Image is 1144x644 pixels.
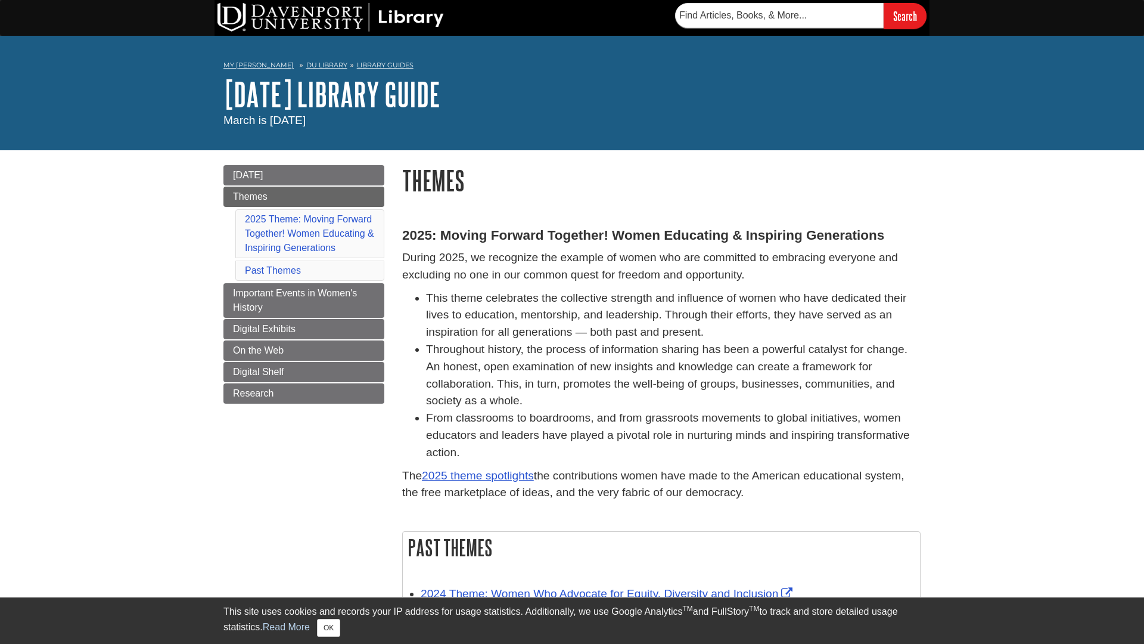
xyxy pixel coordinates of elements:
a: Important Events in Women's History [223,283,384,318]
sup: TM [749,605,759,613]
span: Digital Exhibits [233,324,296,334]
a: [DATE] [223,165,384,185]
strong: 2025: Moving Forward Together! Women Educating & Inspiring Generations [402,228,884,243]
span: Research [233,388,273,398]
li: From classrooms to boardrooms, and from grassroots movements to global initiatives, women educato... [426,410,921,461]
h1: Themes [402,165,921,196]
a: On the Web [223,340,384,361]
span: March is [DATE] [223,114,306,126]
h2: Past Themes [403,532,920,563]
p: The the contributions women have made to the American educational system, the free marketplace of... [402,467,921,502]
a: Library Guides [357,61,414,69]
a: 2025 Theme: Moving Forward Together! Women Educating & Inspiring Generations [245,214,374,253]
a: 2025 theme spotlights [422,469,534,482]
img: DU Library [217,3,444,32]
a: Digital Shelf [223,362,384,382]
a: Digital Exhibits [223,319,384,339]
span: Digital Shelf [233,367,284,377]
a: Research [223,383,384,404]
sup: TM [682,605,692,613]
span: [DATE] [233,170,263,180]
a: Past Themes [245,265,301,275]
a: [DATE] Library Guide [223,76,440,113]
span: Themes [233,191,268,202]
nav: breadcrumb [223,57,921,76]
button: Close [317,619,340,637]
a: DU Library [306,61,347,69]
div: Guide Page Menu [223,165,384,404]
span: Important Events in Women's History [233,288,357,312]
a: Link opens in new window [421,587,795,600]
p: During 2025, we recognize the example of women who are committed to embracing everyone and exclud... [402,249,921,284]
a: Read More [263,622,310,632]
div: This site uses cookies and records your IP address for usage statistics. Additionally, we use Goo... [223,605,921,637]
input: Search [884,3,927,29]
input: Find Articles, Books, & More... [675,3,884,28]
a: My [PERSON_NAME] [223,60,294,70]
li: This theme celebrates the collective strength and influence of women who have dedicated their liv... [426,290,921,341]
li: Throughout history, the process of information sharing has been a powerful catalyst for change. A... [426,341,921,410]
span: On the Web [233,345,284,355]
a: Themes [223,187,384,207]
form: Searches DU Library's articles, books, and more [675,3,927,29]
